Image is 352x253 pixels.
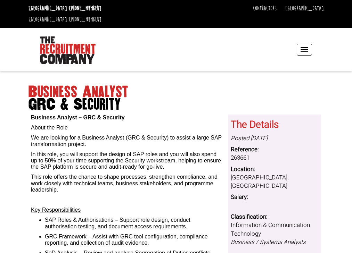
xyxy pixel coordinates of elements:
[31,207,81,213] u: Key Responsibilities
[231,193,318,201] dt: Salary:
[285,5,324,12] a: [GEOGRAPHIC_DATA]
[40,36,96,64] img: The Recruitment Company
[231,154,318,162] dd: 263661
[31,125,68,130] u: About the Role
[231,174,318,191] dd: [GEOGRAPHIC_DATA], [GEOGRAPHIC_DATA]
[31,151,223,170] p: In this role, you will support the design of SAP roles and you will also spend up to 50% of your ...
[69,5,101,12] a: [PHONE_NUMBER]
[231,165,318,174] dt: Location:
[31,174,223,193] p: This role offers the chance to shape processes, strengthen compliance, and work closely with tech...
[31,135,223,147] p: We are looking for a Business Analyst (GRC & Security) to assist a large SAP transformation project.
[231,213,318,221] dt: Classification:
[231,221,318,246] dd: Information & Communication Technology
[31,115,125,120] b: Business Analyst – GRC & Security
[231,120,318,130] h3: The Details
[27,3,103,14] li: [GEOGRAPHIC_DATA]:
[231,238,306,246] i: Business / Systems Analysts
[45,217,223,230] li: SAP Roles & Authorisations – Support role design, conduct authorisation testing, and document acc...
[69,16,101,23] a: [PHONE_NUMBER]
[27,14,103,25] li: [GEOGRAPHIC_DATA]:
[45,234,223,246] li: GRC Framework – Assist with GRC tool configuration, compliance reporting, and collection of audit...
[28,86,324,111] h1: Business Analyst
[253,5,277,12] a: Contractors
[231,145,318,154] dt: Reference:
[231,134,268,143] i: Posted [DATE]
[28,98,324,111] span: GRC & Security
